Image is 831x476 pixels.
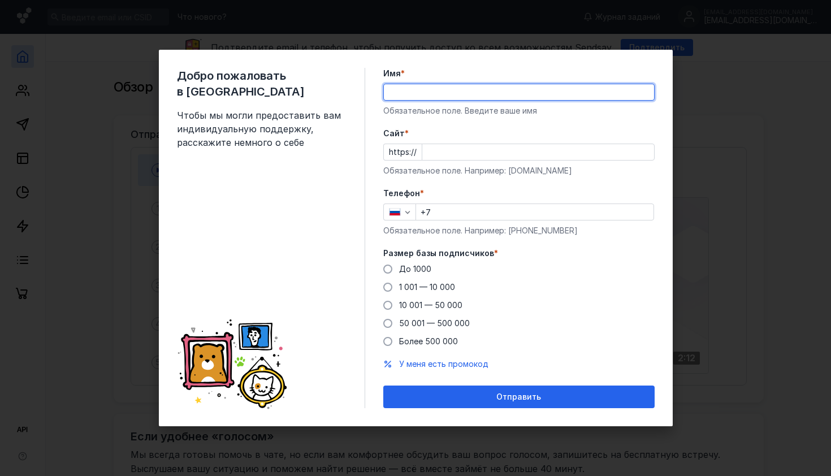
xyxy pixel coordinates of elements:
[496,392,541,402] span: Отправить
[383,225,655,236] div: Обязательное поле. Например: [PHONE_NUMBER]
[399,318,470,328] span: 50 001 — 500 000
[383,188,420,199] span: Телефон
[399,359,488,369] span: У меня есть промокод
[399,358,488,370] button: У меня есть промокод
[177,109,347,149] span: Чтобы мы могли предоставить вам индивидуальную поддержку, расскажите немного о себе
[399,336,458,346] span: Более 500 000
[399,264,431,274] span: До 1000
[383,386,655,408] button: Отправить
[399,282,455,292] span: 1 001 — 10 000
[383,248,494,259] span: Размер базы подписчиков
[383,128,405,139] span: Cайт
[383,165,655,176] div: Обязательное поле. Например: [DOMAIN_NAME]
[399,300,462,310] span: 10 001 — 50 000
[383,68,401,79] span: Имя
[177,68,347,99] span: Добро пожаловать в [GEOGRAPHIC_DATA]
[383,105,655,116] div: Обязательное поле. Введите ваше имя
